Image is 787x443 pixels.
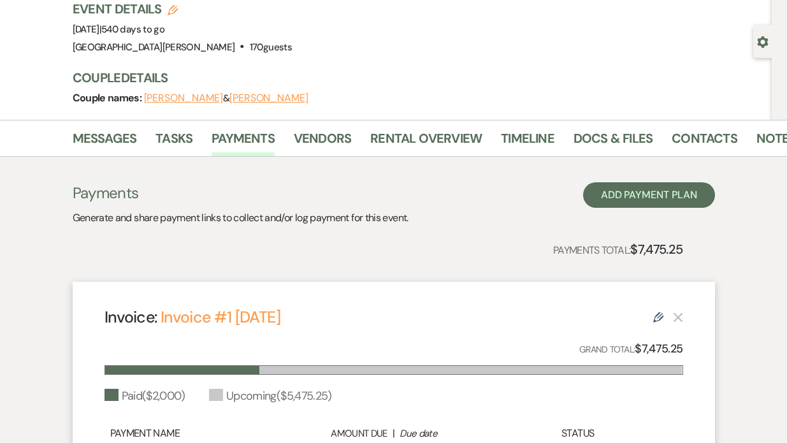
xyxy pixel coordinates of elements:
[73,128,137,156] a: Messages
[73,69,759,87] h3: Couple Details
[630,241,682,258] strong: $7,475.25
[209,388,332,405] div: Upcoming ( $5,475.25 )
[155,128,192,156] a: Tasks
[370,128,482,156] a: Rental Overview
[501,128,554,156] a: Timeline
[280,426,507,441] div: |
[672,128,737,156] a: Contacts
[73,210,408,226] p: Generate and share payment links to collect and/or log payment for this event.
[574,128,653,156] a: Docs & Files
[212,128,275,156] a: Payments
[635,341,682,356] strong: $7,475.25
[673,312,683,323] button: This payment plan cannot be deleted because it contains links that have been paid through Weven’s...
[287,426,387,441] div: Amount Due
[73,41,235,54] span: [GEOGRAPHIC_DATA][PERSON_NAME]
[144,93,223,103] button: [PERSON_NAME]
[229,93,308,103] button: [PERSON_NAME]
[161,307,280,328] a: Invoice #1 [DATE]
[144,92,308,105] span: &
[73,23,165,36] span: [DATE]
[553,239,683,259] p: Payments Total:
[73,91,144,105] span: Couple names:
[507,426,648,441] div: Status
[250,41,292,54] span: 170 guests
[105,388,185,405] div: Paid ( $2,000 )
[583,182,715,208] button: Add Payment Plan
[757,35,769,47] button: Open lead details
[101,23,164,36] span: 540 days to go
[73,182,408,204] h3: Payments
[579,340,683,358] p: Grand Total:
[400,426,500,441] div: Due date
[99,23,164,36] span: |
[105,306,280,328] h4: Invoice:
[294,128,351,156] a: Vendors
[110,426,280,441] div: Payment Name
